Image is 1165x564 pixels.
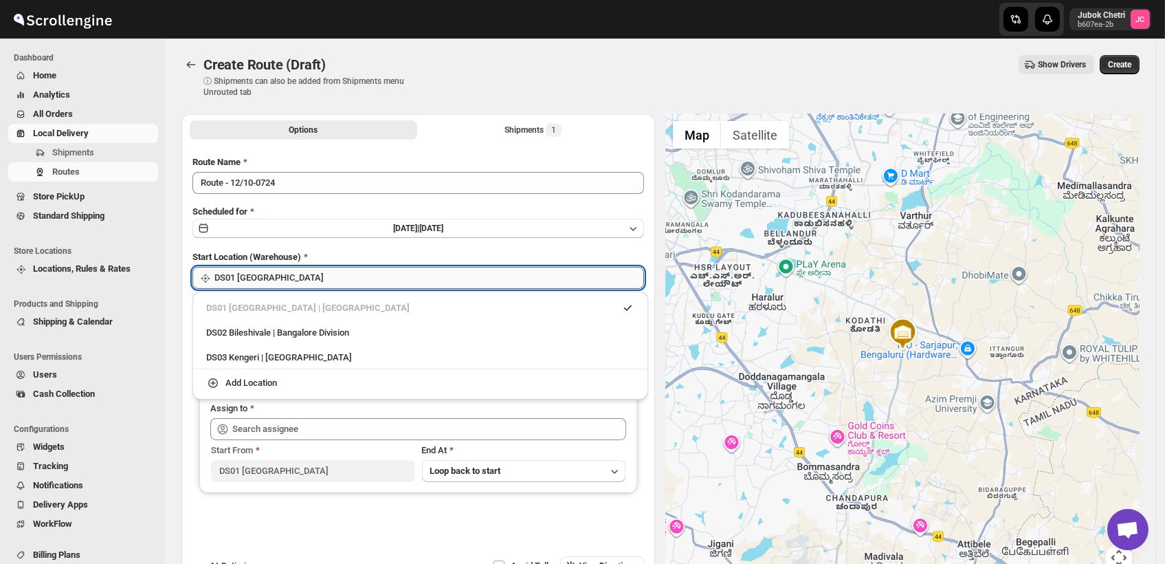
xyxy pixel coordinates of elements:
div: End At [422,444,625,457]
span: Shipping & Calendar [33,316,113,327]
input: Search assignee [232,418,626,440]
button: [DATE]|[DATE] [192,219,644,238]
span: Scheduled for [192,206,247,217]
button: Notifications [8,476,158,495]
text: JC [1136,15,1145,24]
span: Store PickUp [33,191,85,202]
div: Open chat [1107,509,1149,550]
li: DS03 Kengeri [192,344,648,369]
button: Cash Collection [8,384,158,404]
span: WorkFlow [33,519,72,529]
button: Show Drivers [1019,55,1094,74]
button: WorkFlow [8,514,158,534]
span: Delivery Apps [33,499,88,510]
span: Store Locations [14,246,158,257]
li: DS01 Sarjapur [192,297,648,319]
span: Jubok Chetri [1131,10,1150,29]
span: Start Location (Warehouse) [192,252,301,262]
button: Selected Shipments [420,120,647,140]
button: Shipping & Calendar [8,312,158,332]
span: Shipments [52,147,94,158]
span: Home [33,70,56,80]
button: Tracking [8,457,158,476]
button: Home [8,66,158,85]
button: All Route Options [190,120,417,140]
button: Widgets [8,437,158,457]
span: Show Drivers [1038,59,1086,70]
span: Cash Collection [33,389,95,399]
span: Create Route (Draft) [203,56,326,73]
button: Analytics [8,85,158,105]
input: Eg: Bengaluru Route [192,172,644,194]
span: Products and Shipping [14,299,158,310]
span: Route Name [192,157,241,167]
span: Widgets [33,442,65,452]
div: DS01 [GEOGRAPHIC_DATA] | [GEOGRAPHIC_DATA] [206,301,634,315]
span: Standard Shipping [33,210,104,221]
p: b607ea-2b [1078,21,1125,29]
p: Jubok Chetri [1078,10,1125,21]
div: Assign to [210,402,247,415]
span: Loop back to start [430,466,501,476]
span: Locations, Rules & Rates [33,263,131,274]
span: [DATE] [419,224,443,233]
input: Search location [214,267,644,289]
li: DS02 Bileshivale [192,319,648,344]
button: Routes [8,162,158,182]
button: Show satellite imagery [721,121,789,149]
span: Create [1108,59,1131,70]
span: Start From [211,445,253,455]
span: Tracking [33,461,68,471]
button: Users [8,365,158,384]
div: Shipments [504,123,562,137]
button: Loop back to start [422,460,625,482]
span: Notifications [33,480,83,490]
p: ⓘ Shipments can also be added from Shipments menu Unrouted tab [203,76,420,98]
span: 1 [551,124,556,135]
span: [DATE] | [393,224,419,233]
div: All Route Options [181,144,655,556]
span: Dashboard [14,52,158,63]
button: User menu [1069,8,1151,30]
span: Analytics [33,89,70,100]
div: Add Location [225,376,277,390]
div: DS02 Bileshivale | Bangalore Division [206,326,634,340]
button: Shipments [8,143,158,162]
span: Options [289,124,318,135]
button: Delivery Apps [8,495,158,514]
button: Locations, Rules & Rates [8,259,158,279]
button: Routes [181,55,201,74]
button: Show street map [673,121,721,149]
span: Local Delivery [33,128,89,138]
img: ScrollEngine [11,2,114,36]
span: Routes [52,166,80,177]
span: Configurations [14,424,158,435]
button: Create [1100,55,1140,74]
div: DS03 Kengeri | [GEOGRAPHIC_DATA] [206,351,634,365]
button: All Orders [8,105,158,124]
span: Users Permissions [14,351,158,362]
span: Billing Plans [33,550,80,560]
span: All Orders [33,109,73,119]
span: Users [33,369,57,380]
